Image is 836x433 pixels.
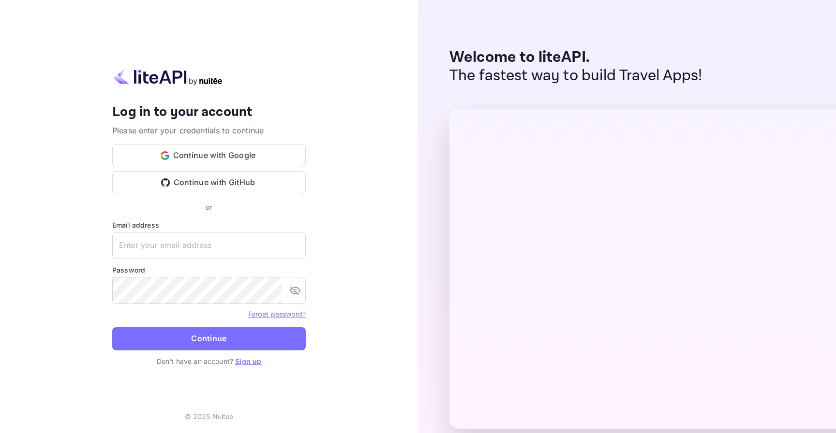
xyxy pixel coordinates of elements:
p: Don't have an account? [112,356,306,366]
p: or [206,202,212,212]
h4: Log in to your account [112,104,306,121]
a: Forget password? [248,310,306,318]
label: Email address [112,220,306,230]
p: Welcome to liteAPI. [449,48,702,67]
button: Continue with GitHub [112,171,306,194]
img: liteapi [112,67,224,86]
a: Sign up [235,357,261,365]
p: The fastest way to build Travel Apps! [449,67,702,85]
label: Password [112,265,306,275]
button: toggle password visibility [285,281,305,300]
p: Please enter your credentials to continue [112,125,306,136]
p: © 2025 Nuitee [185,411,234,421]
input: Enter your email address [112,232,306,259]
button: Continue with Google [112,144,306,167]
button: Continue [112,327,306,350]
a: Forget password? [248,309,306,318]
